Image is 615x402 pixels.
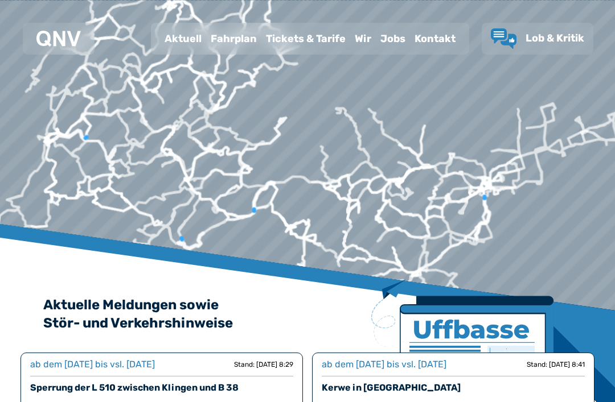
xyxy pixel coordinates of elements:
a: Aktuell [160,24,206,53]
div: ab dem [DATE] bis vsl. [DATE] [30,358,155,371]
a: Tickets & Tarife [261,24,350,53]
h2: Aktuelle Meldungen sowie Stör- und Verkehrshinweise [43,296,572,332]
a: QNV Logo [36,27,81,50]
a: Kerwe in [GEOGRAPHIC_DATA] [322,382,461,393]
a: Fahrplan [206,24,261,53]
span: Lob & Kritik [526,32,584,44]
a: Kontakt [410,24,460,53]
div: Stand: [DATE] 8:41 [527,360,585,369]
a: Jobs [376,24,410,53]
a: Sperrung der L 510 zwischen Klingen und B 38 [30,382,239,393]
a: Wir [350,24,376,53]
div: Stand: [DATE] 8:29 [234,360,293,369]
img: QNV Logo [36,31,81,47]
a: Lob & Kritik [491,28,584,49]
div: ab dem [DATE] bis vsl. [DATE] [322,358,446,371]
